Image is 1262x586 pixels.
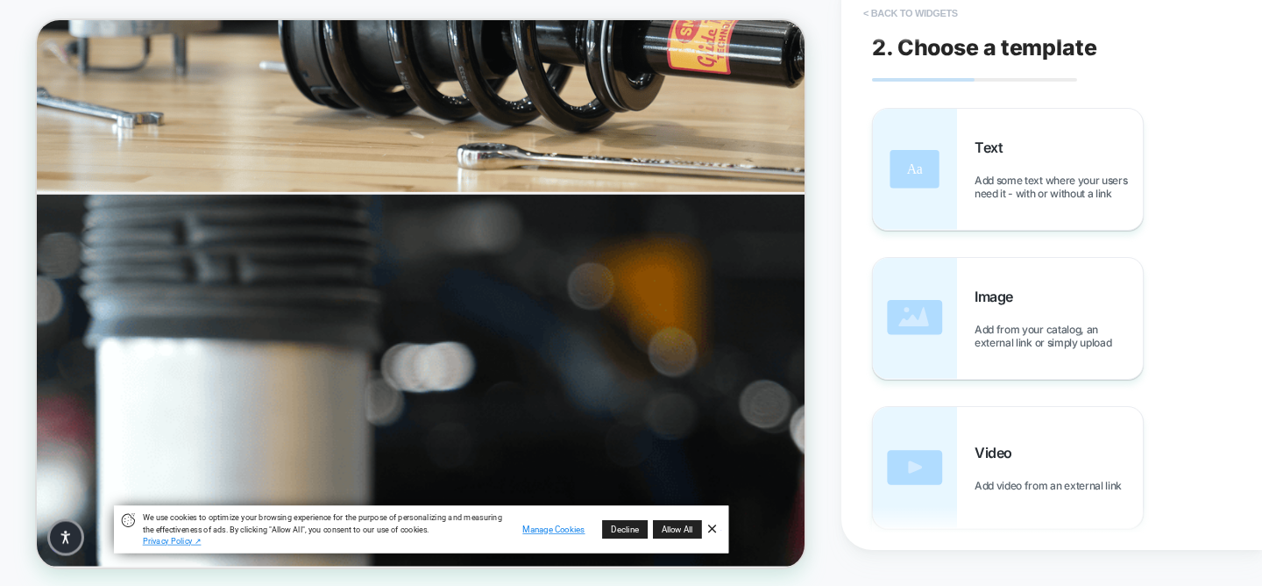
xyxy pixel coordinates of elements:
span: 2. Choose a template [872,34,1097,61]
button: Open LiveChat chat widget [14,7,67,60]
span: Add some text where your users need it - with or without a link [975,174,1143,200]
span: Add from your catalog, an external link or simply upload [975,323,1143,349]
span: Text [975,139,1011,156]
span: Image [975,288,1022,305]
span: Add video from an external link [975,479,1131,492]
span: Video [975,444,1021,461]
